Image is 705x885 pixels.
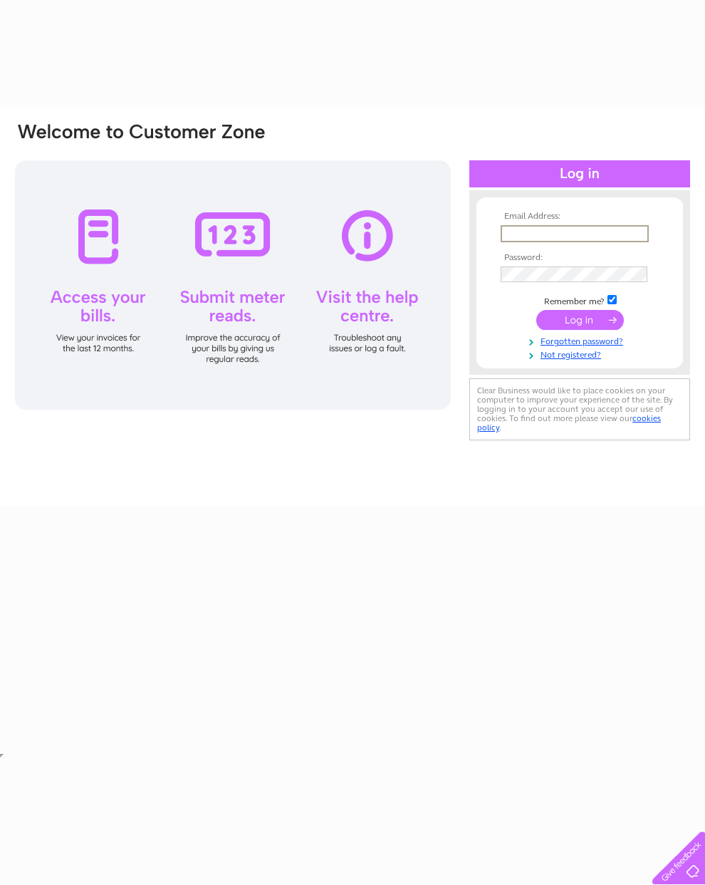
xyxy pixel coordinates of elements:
a: cookies policy [477,413,661,433]
a: Forgotten password? [501,333,662,347]
th: Password: [497,253,662,263]
td: Remember me? [497,293,662,307]
th: Email Address: [497,212,662,222]
div: Clear Business would like to place cookies on your computer to improve your experience of the sit... [469,378,690,440]
a: Not registered? [501,347,662,361]
input: Submit [536,310,624,330]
